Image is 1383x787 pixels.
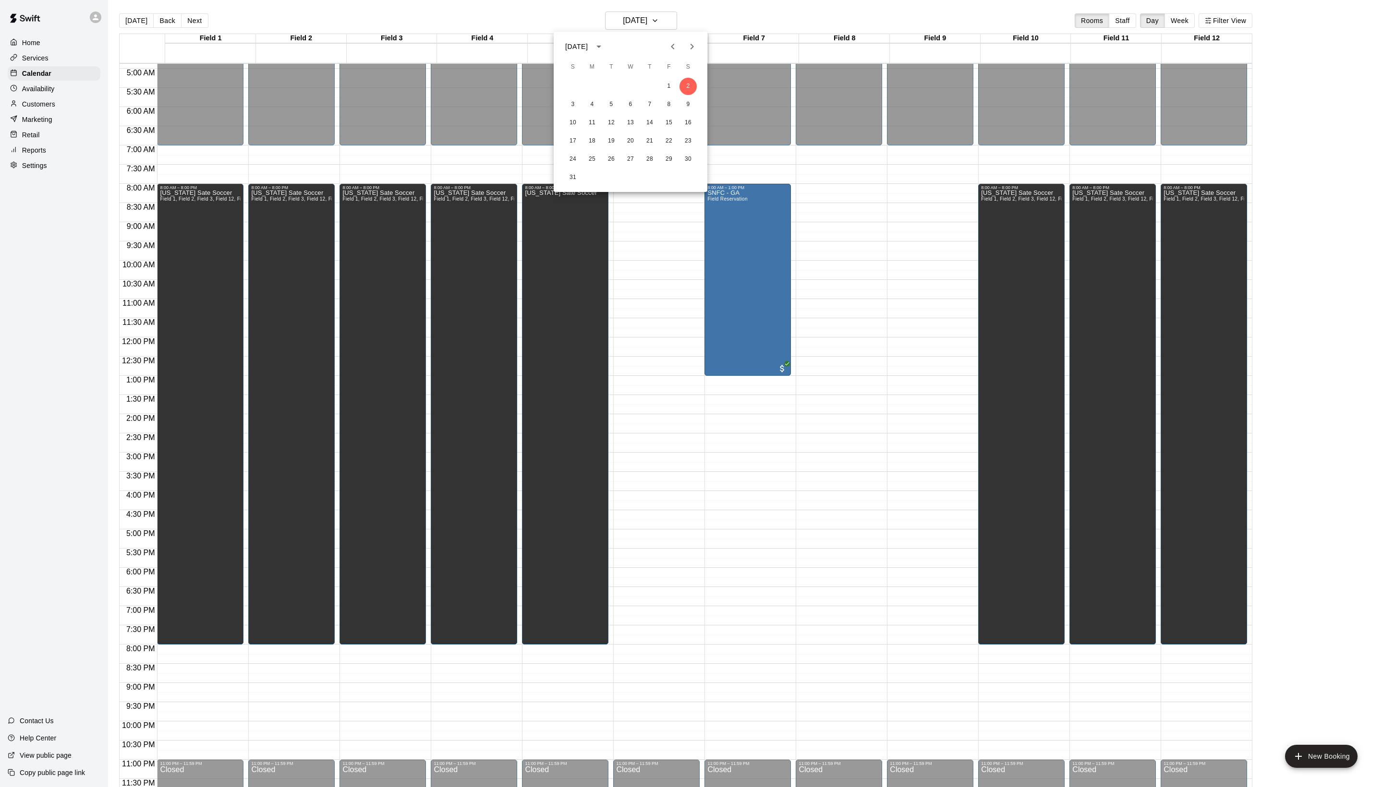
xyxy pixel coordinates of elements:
button: 11 [583,114,601,131]
button: 28 [641,151,658,168]
button: 29 [660,151,678,168]
span: Saturday [679,58,697,77]
button: 7 [641,96,658,113]
button: 9 [679,96,697,113]
button: 1 [660,78,678,95]
span: Monday [583,58,601,77]
button: calendar view is open, switch to year view [591,38,607,55]
button: 20 [622,132,639,150]
button: 6 [622,96,639,113]
button: 13 [622,114,639,131]
button: 18 [583,132,601,150]
button: 2 [679,78,697,95]
button: Previous month [663,37,682,56]
button: 3 [564,96,582,113]
button: 10 [564,114,582,131]
button: 16 [679,114,697,131]
button: 5 [603,96,620,113]
button: 19 [603,132,620,150]
button: 23 [679,132,697,150]
button: 25 [583,151,601,168]
div: [DATE] [565,42,588,52]
button: 30 [679,151,697,168]
button: 21 [641,132,658,150]
button: 8 [660,96,678,113]
span: Tuesday [603,58,620,77]
button: 14 [641,114,658,131]
span: Sunday [564,58,582,77]
button: 12 [603,114,620,131]
button: 4 [583,96,601,113]
span: Friday [660,58,678,77]
button: 22 [660,132,678,150]
button: 24 [564,151,582,168]
span: Thursday [641,58,658,77]
button: 17 [564,132,582,150]
button: Next month [682,37,702,56]
button: 27 [622,151,639,168]
button: 26 [603,151,620,168]
button: 31 [564,169,582,186]
button: 15 [660,114,678,131]
span: Wednesday [622,58,639,77]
